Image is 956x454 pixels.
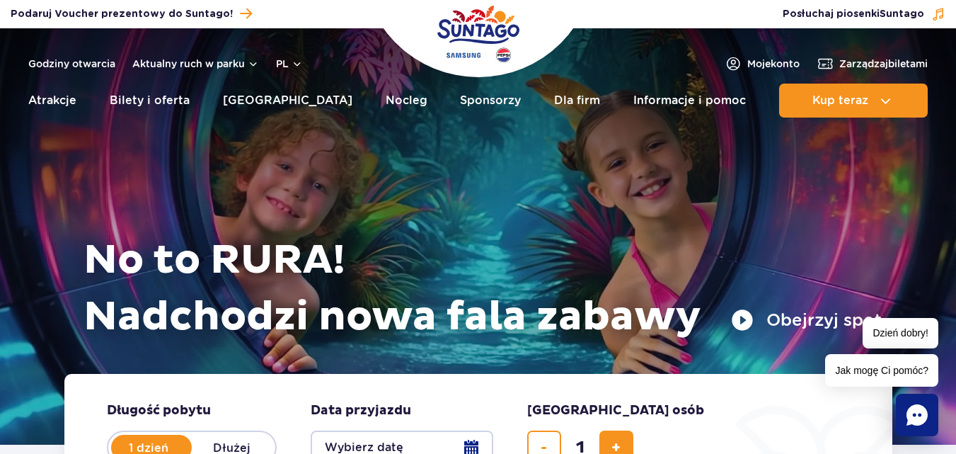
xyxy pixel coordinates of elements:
div: Chat [896,394,938,436]
a: Nocleg [386,84,427,118]
span: Zarządzaj biletami [839,57,928,71]
span: Jak mogę Ci pomóc? [825,354,938,387]
button: Aktualny ruch w parku [132,58,259,69]
button: Obejrzyj spot [731,309,882,331]
span: Kup teraz [812,94,868,107]
a: Godziny otwarcia [28,57,115,71]
a: Sponsorzy [460,84,521,118]
h1: No to RURA! Nadchodzi nowa fala zabawy [83,232,882,346]
span: Posłuchaj piosenki [783,7,924,21]
span: Długość pobytu [107,402,211,419]
a: Zarządzajbiletami [817,55,928,72]
a: Podaruj Voucher prezentowy do Suntago! [11,4,252,23]
a: [GEOGRAPHIC_DATA] [223,84,352,118]
span: Suntago [880,9,924,19]
a: Informacje i pomoc [633,84,746,118]
a: Mojekonto [725,55,800,72]
button: pl [276,57,303,71]
span: Podaruj Voucher prezentowy do Suntago! [11,7,233,21]
a: Atrakcje [28,84,76,118]
button: Posłuchaj piosenkiSuntago [783,7,945,21]
span: Data przyjazdu [311,402,411,419]
a: Bilety i oferta [110,84,190,118]
button: Kup teraz [779,84,928,118]
span: [GEOGRAPHIC_DATA] osób [527,402,704,419]
a: Dla firm [554,84,600,118]
span: Moje konto [747,57,800,71]
span: Dzień dobry! [863,318,938,348]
